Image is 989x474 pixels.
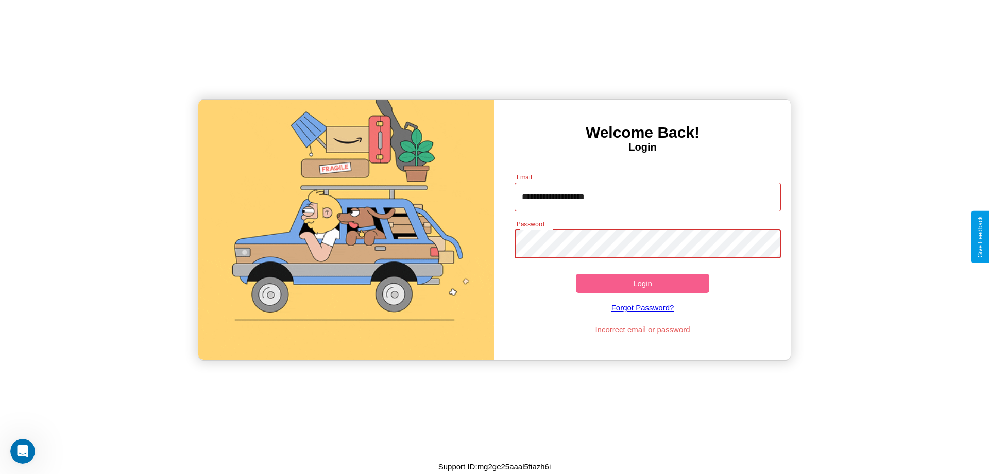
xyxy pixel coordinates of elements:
p: Incorrect email or password [509,322,776,336]
button: Login [576,274,709,293]
p: Support ID: mg2ge25aaal5fiazh6i [438,460,551,473]
h4: Login [494,141,791,153]
label: Password [517,220,544,228]
img: gif [198,100,494,360]
a: Forgot Password? [509,293,776,322]
label: Email [517,173,533,182]
div: Give Feedback [977,216,984,258]
h3: Welcome Back! [494,124,791,141]
iframe: Intercom live chat [10,439,35,464]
